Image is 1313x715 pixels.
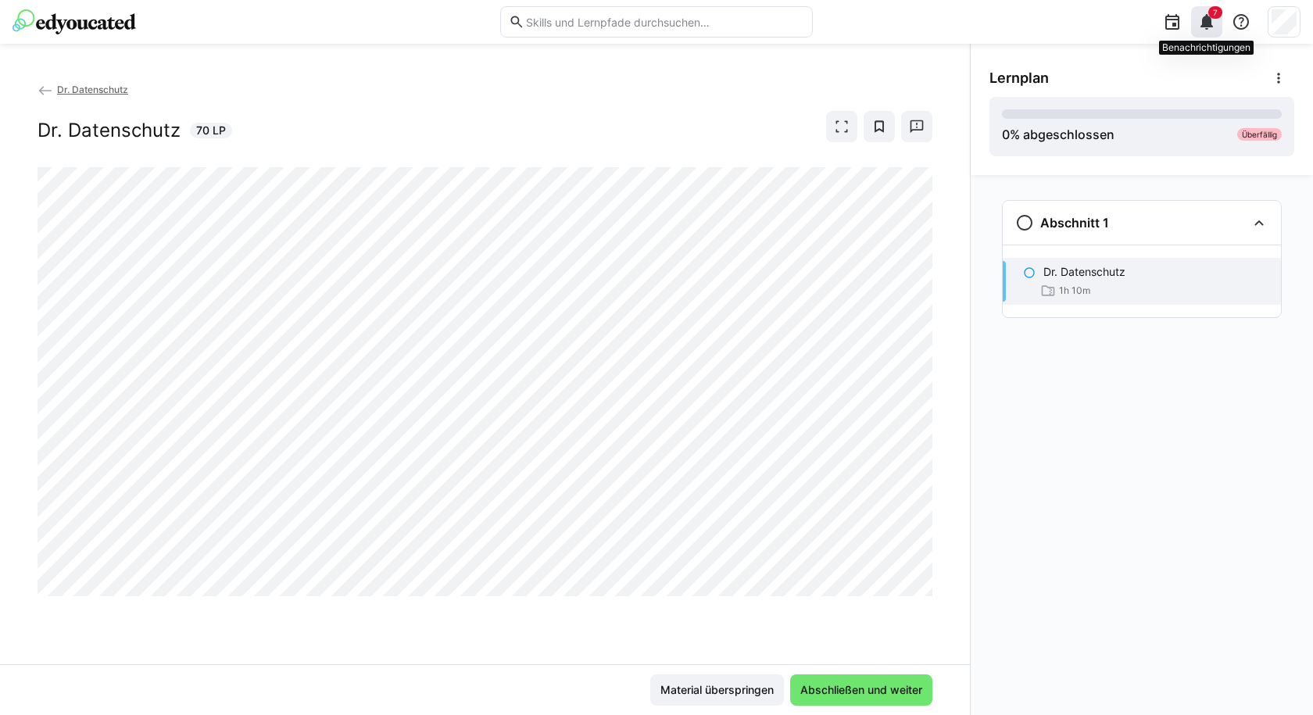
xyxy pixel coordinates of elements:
[1059,284,1090,297] span: 1h 10m
[38,119,181,142] h2: Dr. Datenschutz
[989,70,1049,87] span: Lernplan
[798,682,925,698] span: Abschließen und weiter
[658,682,776,698] span: Material überspringen
[196,123,226,138] span: 70 LP
[1002,127,1010,142] span: 0
[57,84,128,95] span: Dr. Datenschutz
[1237,128,1282,141] div: Überfällig
[1002,125,1114,144] div: % abgeschlossen
[1159,41,1254,55] div: Benachrichtigungen
[790,674,932,706] button: Abschließen und weiter
[38,84,128,95] a: Dr. Datenschutz
[1040,215,1109,231] h3: Abschnitt 1
[1043,264,1125,280] p: Dr. Datenschutz
[650,674,784,706] button: Material überspringen
[524,15,804,29] input: Skills und Lernpfade durchsuchen…
[1213,8,1218,17] span: 7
